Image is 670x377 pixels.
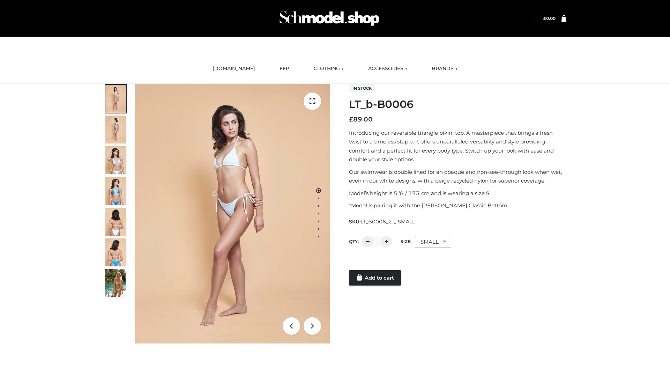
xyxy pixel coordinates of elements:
[543,16,556,21] a: £0.00
[105,116,126,143] img: ArielClassicBikiniTop_CloudNine_AzureSky_OW114ECO_2-scaled.jpg
[349,217,416,226] span: SKU:
[349,128,566,164] p: Introducing our reversible triangle bikini top. A masterpiece that brings a fresh twist to a time...
[207,61,260,76] a: [DOMAIN_NAME]
[349,270,401,286] a: Add to cart
[105,238,126,266] img: ArielClassicBikiniTop_CloudNine_AzureSky_OW114ECO_8-scaled.jpg
[105,269,126,297] img: Arieltop_CloudNine_AzureSky2.jpg
[308,61,349,76] a: CLOTHING
[426,61,463,76] a: BRANDS
[349,116,353,123] span: £
[401,239,411,244] label: Size:
[349,98,566,111] h1: LT_b-B0006
[274,61,295,76] a: FFP
[415,236,451,248] div: SMALL
[360,219,415,225] span: LT_B0006_2-_-SMALL
[135,84,330,343] img: ArielClassicBikiniTop_CloudNine_AzureSky_OW114ECO_1
[105,177,126,205] img: ArielClassicBikiniTop_CloudNine_AzureSky_OW114ECO_4-scaled.jpg
[543,16,546,21] span: £
[349,84,375,93] span: In stock
[105,146,126,174] img: ArielClassicBikiniTop_CloudNine_AzureSky_OW114ECO_3-scaled.jpg
[349,168,566,185] p: Our swimwear is double lined for an opaque and non-see-through look when wet, even in our white d...
[349,201,566,210] p: *Model is pairing it with the [PERSON_NAME] Classic Bottom
[277,5,382,32] img: Schmodel Admin 964
[543,16,556,21] bdi: 0.00
[363,61,412,76] a: ACCESSORIES
[105,85,126,113] img: ArielClassicBikiniTop_CloudNine_AzureSky_OW114ECO_1-scaled.jpg
[349,239,359,244] label: QTY:
[105,208,126,236] img: ArielClassicBikiniTop_CloudNine_AzureSky_OW114ECO_7-scaled.jpg
[349,116,373,123] bdi: 89.00
[349,189,566,198] p: Model’s height is 5 ‘8 / 173 cm and is wearing a size S.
